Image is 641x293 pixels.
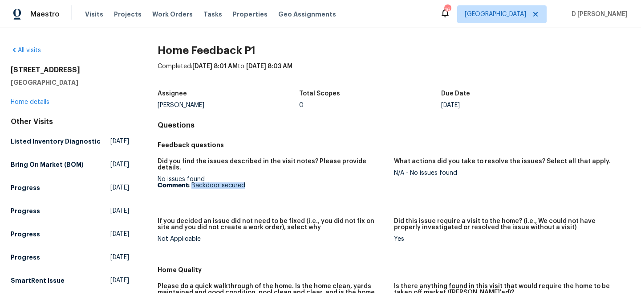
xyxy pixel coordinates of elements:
[158,182,190,189] b: Comment:
[465,10,526,19] span: [GEOGRAPHIC_DATA]
[11,276,65,285] h5: SmartRent Issue
[11,203,129,219] a: Progress[DATE]
[110,206,129,215] span: [DATE]
[11,180,129,196] a: Progress[DATE]
[568,10,628,19] span: D [PERSON_NAME]
[441,102,583,108] div: [DATE]
[11,137,101,146] h5: Listed Inventory Diagnostic
[203,11,222,17] span: Tasks
[158,102,300,108] div: [PERSON_NAME]
[394,158,611,165] h5: What actions did you take to resolve the issues? Select all that apply.
[158,182,387,189] p: Backdoor secured
[11,160,84,169] h5: Bring On Market (BOM)
[158,46,630,55] h2: Home Feedback P1
[158,121,630,130] h4: Questions
[114,10,142,19] span: Projects
[110,137,129,146] span: [DATE]
[158,176,387,189] div: No issues found
[11,99,49,105] a: Home details
[158,91,187,97] h5: Assignee
[11,230,40,239] h5: Progress
[299,102,441,108] div: 0
[11,226,129,242] a: Progress[DATE]
[110,183,129,192] span: [DATE]
[11,206,40,215] h5: Progress
[441,91,470,97] h5: Due Date
[110,160,129,169] span: [DATE]
[192,63,238,70] span: [DATE] 8:01 AM
[11,253,40,262] h5: Progress
[394,236,623,242] div: Yes
[394,218,623,231] h5: Did this issue require a visit to the home? (i.e., We could not have properly investigated or res...
[11,272,129,289] a: SmartRent Issue[DATE]
[110,276,129,285] span: [DATE]
[158,265,630,274] h5: Home Quality
[11,66,129,74] h2: [STREET_ADDRESS]
[11,157,129,173] a: Bring On Market (BOM)[DATE]
[11,133,129,149] a: Listed Inventory Diagnostic[DATE]
[158,158,387,171] h5: Did you find the issues described in the visit notes? Please provide details.
[152,10,193,19] span: Work Orders
[11,249,129,265] a: Progress[DATE]
[11,117,129,126] div: Other Visits
[110,253,129,262] span: [DATE]
[233,10,268,19] span: Properties
[158,218,387,231] h5: If you decided an issue did not need to be fixed (i.e., you did not fix on site and you did not c...
[394,170,623,176] div: N/A - No issues found
[278,10,336,19] span: Geo Assignments
[246,63,292,70] span: [DATE] 8:03 AM
[30,10,60,19] span: Maestro
[158,236,387,242] div: Not Applicable
[11,47,41,54] a: All visits
[11,78,129,87] h5: [GEOGRAPHIC_DATA]
[110,230,129,239] span: [DATE]
[299,91,340,97] h5: Total Scopes
[158,62,630,85] div: Completed: to
[85,10,103,19] span: Visits
[158,140,630,149] h5: Feedback questions
[444,5,450,14] div: 16
[11,183,40,192] h5: Progress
